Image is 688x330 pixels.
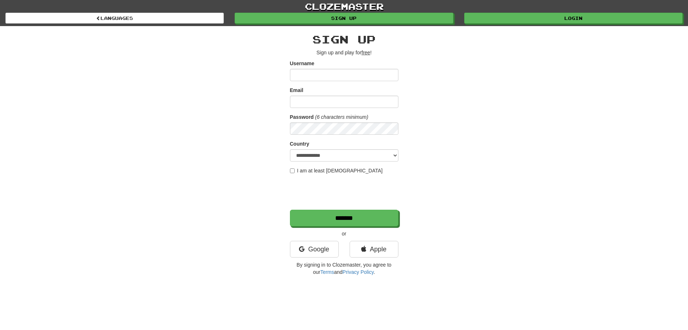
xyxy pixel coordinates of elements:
[320,269,334,275] a: Terms
[315,114,368,120] em: (6 characters minimum)
[362,50,370,55] u: free
[5,13,224,24] a: Languages
[290,178,400,206] iframe: reCAPTCHA
[290,33,398,45] h2: Sign up
[235,13,453,24] a: Sign up
[290,49,398,56] p: Sign up and play for !
[290,261,398,276] p: By signing in to Clozemaster, you agree to our and .
[342,269,373,275] a: Privacy Policy
[290,87,303,94] label: Email
[290,113,314,121] label: Password
[290,168,295,173] input: I am at least [DEMOGRAPHIC_DATA]
[290,140,309,147] label: Country
[290,230,398,237] p: or
[290,60,315,67] label: Username
[464,13,683,24] a: Login
[290,241,339,258] a: Google
[290,167,383,174] label: I am at least [DEMOGRAPHIC_DATA]
[350,241,398,258] a: Apple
